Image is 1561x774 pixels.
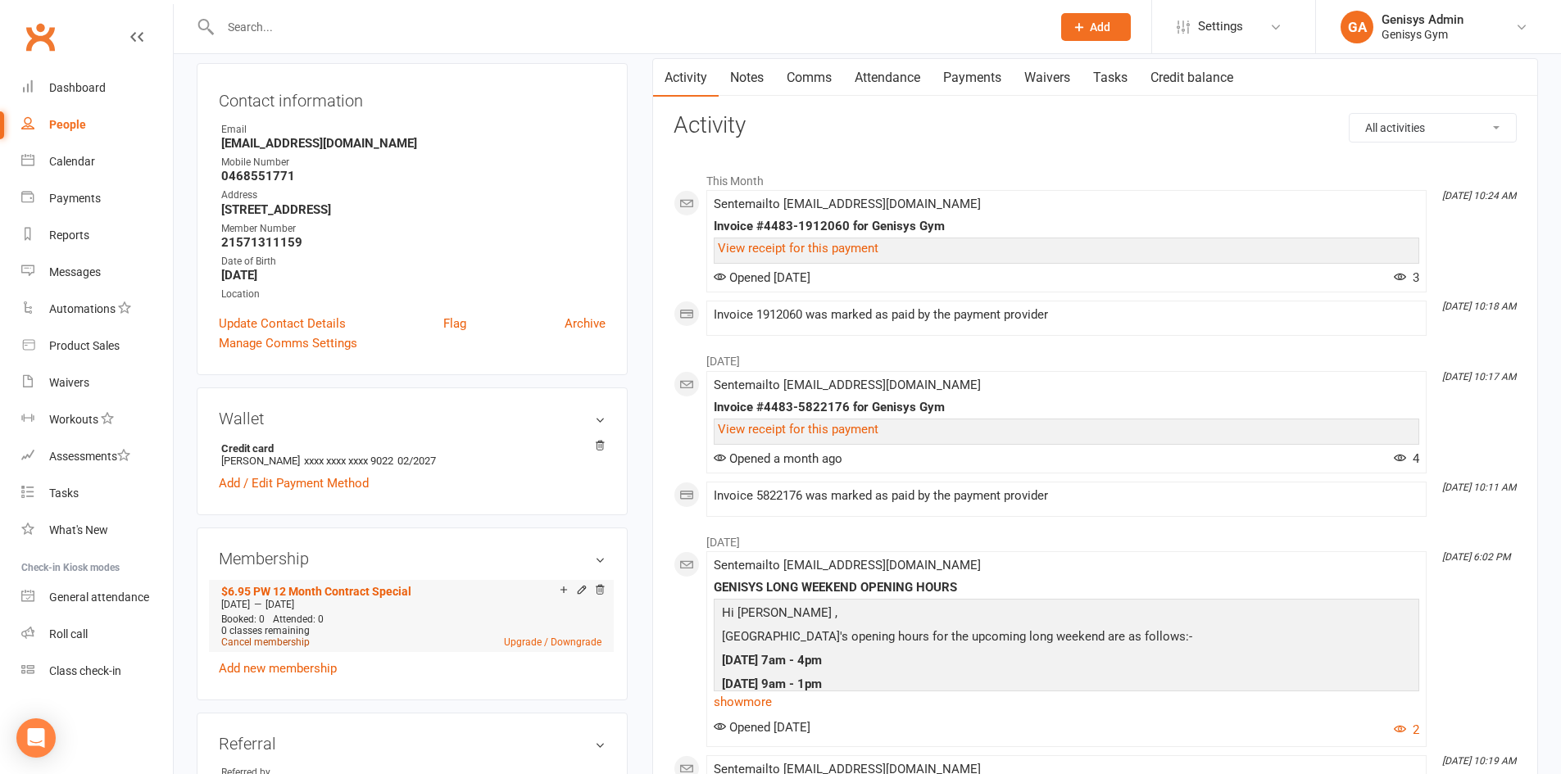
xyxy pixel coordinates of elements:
[21,180,173,217] a: Payments
[719,59,775,97] a: Notes
[714,197,981,211] span: Sent email to [EMAIL_ADDRESS][DOMAIN_NAME]
[843,59,932,97] a: Attendance
[304,455,393,467] span: xxxx xxxx xxxx 9022
[1341,11,1373,43] div: GA
[1394,451,1419,466] span: 4
[221,221,606,237] div: Member Number
[49,376,89,389] div: Waivers
[49,627,88,640] div: Roll call
[221,136,606,151] strong: [EMAIL_ADDRESS][DOMAIN_NAME]
[714,581,1419,595] div: GENISYS LONG WEEKEND OPENING HOURS
[21,328,173,364] a: Product Sales
[221,235,606,250] strong: 21571311159
[21,254,173,291] a: Messages
[21,616,173,653] a: Roll call
[49,523,108,536] div: What's New
[714,690,1419,713] a: show more
[49,591,149,604] div: General attendance
[21,364,173,401] a: Waivers
[221,155,606,170] div: Mobile Number
[21,438,173,475] a: Assessments
[1013,59,1082,97] a: Waivers
[221,268,606,283] strong: [DATE]
[221,254,606,269] div: Date of Birth
[674,344,1517,370] li: [DATE]
[1442,551,1510,563] i: [DATE] 6:02 PM
[932,59,1013,97] a: Payments
[714,720,810,735] span: Opened [DATE]
[49,265,101,278] div: Messages
[1382,12,1463,27] div: Genisys Admin
[221,169,606,183] strong: 0468551771
[219,410,606,428] h3: Wallet
[219,550,606,568] h3: Membership
[21,512,173,549] a: What's New
[674,113,1517,138] h3: Activity
[20,16,61,57] a: Clubworx
[718,627,1415,650] p: [GEOGRAPHIC_DATA]'s opening hours for the upcoming long weekend are as follows:-
[21,653,173,690] a: Class kiosk mode
[504,636,601,648] a: Upgrade / Downgrade
[217,598,606,611] div: —
[221,636,310,648] a: Cancel membership
[1090,20,1110,34] span: Add
[1394,720,1419,740] button: 2
[21,106,173,143] a: People
[49,450,130,463] div: Assessments
[21,475,173,512] a: Tasks
[1382,27,1463,42] div: Genisys Gym
[714,451,842,466] span: Opened a month ago
[1442,755,1516,767] i: [DATE] 10:19 AM
[1394,270,1419,285] span: 3
[718,603,1415,627] p: Hi [PERSON_NAME] ,
[49,664,121,677] div: Class check-in
[1442,190,1516,201] i: [DATE] 10:24 AM
[216,16,1040,38] input: Search...
[221,188,606,203] div: Address
[722,677,822,691] span: [DATE] 9am - 1pm
[221,287,606,302] div: Location
[49,118,86,131] div: People
[714,378,981,392] span: Sent email to [EMAIL_ADDRESS][DOMAIN_NAME]
[1442,301,1516,312] i: [DATE] 10:18 AM
[21,291,173,328] a: Automations
[219,333,357,353] a: Manage Comms Settings
[221,599,250,610] span: [DATE]
[221,442,597,455] strong: Credit card
[219,661,337,676] a: Add new membership
[265,599,294,610] span: [DATE]
[49,302,116,315] div: Automations
[397,455,436,467] span: 02/2027
[219,314,346,333] a: Update Contact Details
[21,579,173,616] a: General attendance kiosk mode
[714,270,810,285] span: Opened [DATE]
[775,59,843,97] a: Comms
[49,487,79,500] div: Tasks
[49,229,89,242] div: Reports
[1061,13,1131,41] button: Add
[49,81,106,94] div: Dashboard
[565,314,606,333] a: Archive
[718,422,878,437] a: View receipt for this payment
[16,718,56,758] div: Open Intercom Messenger
[21,217,173,254] a: Reports
[221,613,265,625] span: Booked: 0
[443,314,466,333] a: Flag
[221,625,310,636] span: 0 classes remaining
[722,653,822,668] span: [DATE] 7am - 4pm
[21,401,173,438] a: Workouts
[718,241,878,256] a: View receipt for this payment
[21,143,173,180] a: Calendar
[674,525,1517,551] li: [DATE]
[221,585,411,598] a: $6.95 PW 12 Month Contract Special
[21,70,173,106] a: Dashboard
[219,85,606,110] h3: Contact information
[1442,371,1516,382] i: [DATE] 10:17 AM
[714,489,1419,503] div: Invoice 5822176 was marked as paid by the payment provider
[714,308,1419,322] div: Invoice 1912060 was marked as paid by the payment provider
[49,413,98,426] div: Workouts
[219,440,606,469] li: [PERSON_NAME]
[49,339,120,352] div: Product Sales
[49,192,101,205] div: Payments
[1442,482,1516,493] i: [DATE] 10:11 AM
